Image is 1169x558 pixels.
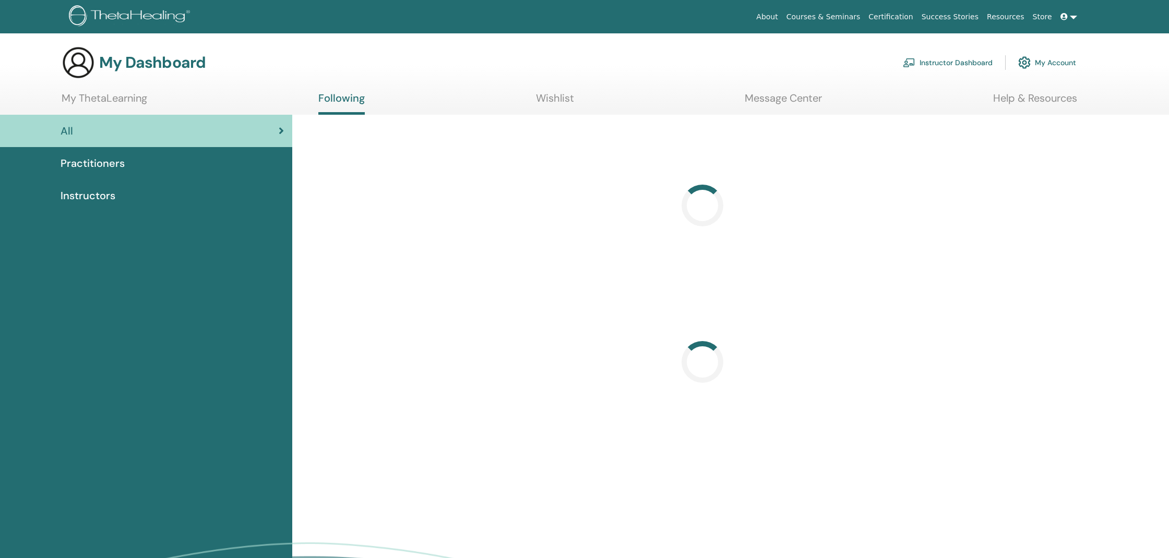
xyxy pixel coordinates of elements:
h3: My Dashboard [99,53,206,72]
span: Practitioners [61,155,125,171]
span: Instructors [61,188,115,203]
a: Certification [864,7,917,27]
img: cog.svg [1018,54,1031,71]
a: Following [318,92,365,115]
img: chalkboard-teacher.svg [903,58,915,67]
a: My Account [1018,51,1076,74]
a: Resources [983,7,1029,27]
a: Instructor Dashboard [903,51,993,74]
a: Success Stories [917,7,983,27]
img: logo.png [69,5,194,29]
a: About [752,7,782,27]
a: Message Center [745,92,822,112]
a: Store [1029,7,1056,27]
span: All [61,123,73,139]
a: My ThetaLearning [62,92,147,112]
a: Wishlist [536,92,574,112]
a: Help & Resources [993,92,1077,112]
a: Courses & Seminars [782,7,865,27]
img: generic-user-icon.jpg [62,46,95,79]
